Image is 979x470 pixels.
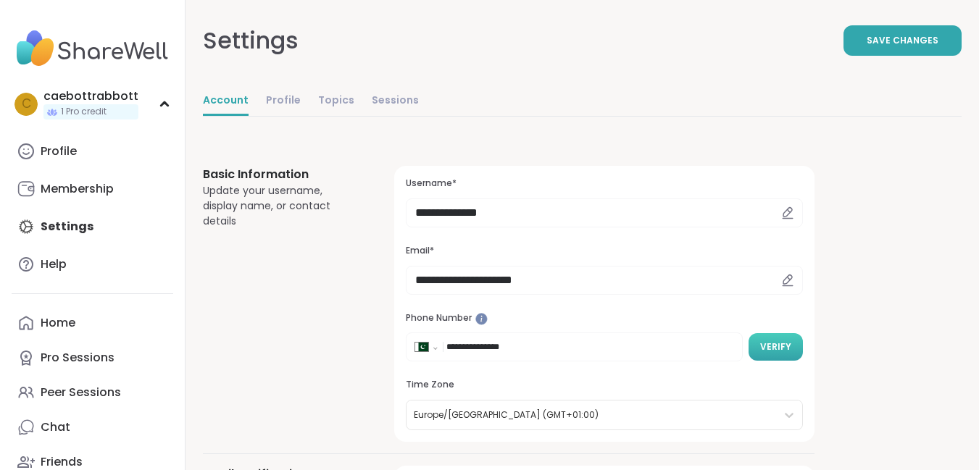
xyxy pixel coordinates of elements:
h3: Username* [406,177,803,190]
div: Help [41,256,67,272]
h3: Email* [406,245,803,257]
h3: Phone Number [406,312,803,324]
div: Membership [41,181,114,197]
button: Save Changes [843,25,962,56]
iframe: Spotlight [475,313,488,325]
h3: Time Zone [406,379,803,391]
a: Account [203,87,249,116]
div: Settings [203,23,299,58]
a: Sessions [372,87,419,116]
button: Verify [749,333,803,361]
div: Pro Sessions [41,350,114,366]
div: Update your username, display name, or contact details [203,183,359,229]
a: Profile [266,87,301,116]
a: Home [12,306,173,340]
span: c [22,95,31,114]
div: caebottrabbott [43,88,138,104]
a: Help [12,247,173,282]
a: Membership [12,172,173,206]
div: Peer Sessions [41,385,121,400]
a: Peer Sessions [12,375,173,410]
a: Pro Sessions [12,340,173,375]
div: Friends [41,454,83,470]
div: Chat [41,419,70,435]
span: Save Changes [867,34,938,47]
a: Topics [318,87,354,116]
a: Chat [12,410,173,445]
h3: Basic Information [203,166,359,183]
div: Home [41,315,75,331]
span: Verify [760,340,791,353]
span: 1 Pro credit [61,106,107,118]
div: Profile [41,143,77,159]
img: ShareWell Nav Logo [12,23,173,74]
a: Profile [12,134,173,169]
